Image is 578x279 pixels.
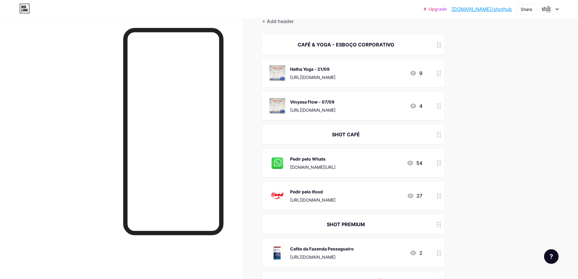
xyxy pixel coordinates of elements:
img: Hatha Yoga - 21/09 [269,65,285,81]
div: Pedir pelo Whats [290,156,336,162]
div: + Add header [262,18,294,25]
img: Cafés da Fazenda Pessegueiro [269,245,285,261]
div: 2 [410,249,422,257]
img: Vinyasa Flow - 07/09 [269,98,285,114]
div: CAFÉ & YOGA - ESBOÇO CORPORATIVO [269,41,422,48]
div: 9 [410,70,422,77]
img: shothub [541,3,552,15]
div: Hatha Yoga - 21/09 [290,66,336,72]
div: SHOT CAFÉ [269,131,422,138]
div: Cafés da Fazenda Pessegueiro [290,246,354,252]
div: [URL][DOMAIN_NAME] [290,107,336,113]
div: [URL][DOMAIN_NAME] [290,74,336,80]
div: [URL][DOMAIN_NAME] [290,197,336,203]
div: 27 [407,192,422,199]
div: Vinyasa Flow - 07/09 [290,99,336,105]
img: Pedir pelo Ifood [269,188,285,204]
div: [DOMAIN_NAME][URL] [290,164,336,170]
a: Upgrade [424,7,447,12]
div: [URL][DOMAIN_NAME] [290,254,354,260]
div: SHOT PREMIUM [269,221,422,228]
a: [DOMAIN_NAME]/shothub [451,5,512,13]
div: Share [521,6,532,12]
img: Pedir pelo Whats [269,155,285,171]
div: Pedir pelo Ifood [290,189,336,195]
div: 4 [410,102,422,110]
div: 54 [407,159,422,167]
